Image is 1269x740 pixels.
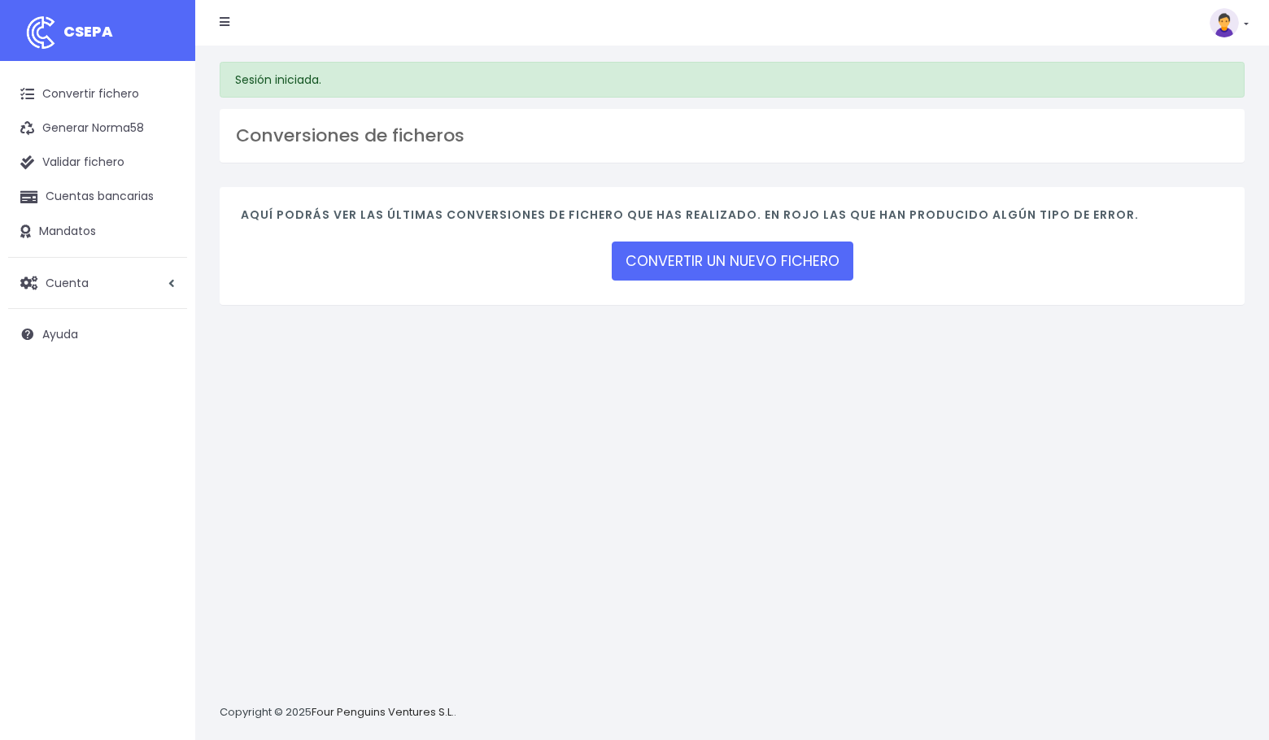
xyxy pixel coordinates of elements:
[312,704,454,720] a: Four Penguins Ventures S.L.
[63,21,113,41] span: CSEPA
[8,77,187,111] a: Convertir fichero
[220,62,1245,98] div: Sesión iniciada.
[8,266,187,300] a: Cuenta
[8,317,187,351] a: Ayuda
[241,208,1223,230] h4: Aquí podrás ver las últimas conversiones de fichero que has realizado. En rojo las que han produc...
[20,12,61,53] img: logo
[236,125,1228,146] h3: Conversiones de ficheros
[8,146,187,180] a: Validar fichero
[1210,8,1239,37] img: profile
[8,111,187,146] a: Generar Norma58
[42,326,78,342] span: Ayuda
[220,704,456,721] p: Copyright © 2025 .
[612,242,853,281] a: CONVERTIR UN NUEVO FICHERO
[8,215,187,249] a: Mandatos
[8,180,187,214] a: Cuentas bancarias
[46,274,89,290] span: Cuenta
